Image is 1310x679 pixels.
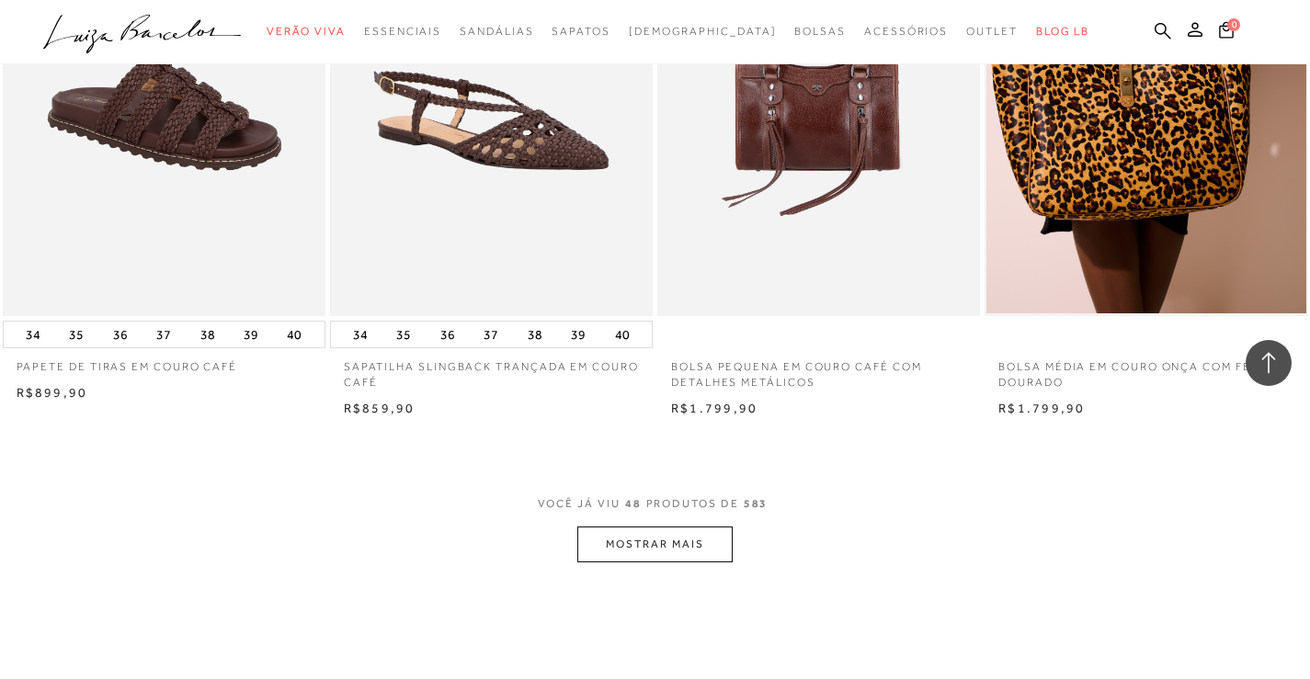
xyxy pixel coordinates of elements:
span: R$859,90 [344,401,416,415]
span: Acessórios [864,25,948,38]
button: 36 [435,322,461,347]
span: 583 [744,497,769,510]
a: noSubCategoriesText [794,15,846,49]
span: Outlet [966,25,1018,38]
a: BOLSA PEQUENA EM COURO CAFÉ COM DETALHES METÁLICOS [657,348,980,390]
span: Essenciais [364,25,441,38]
button: 36 [108,322,133,347]
button: 0 [1213,20,1239,45]
button: 37 [151,322,177,347]
span: Sapatos [552,25,609,38]
span: [DEMOGRAPHIC_DATA] [629,25,777,38]
a: BLOG LB [1036,15,1089,49]
a: noSubCategoriesText [460,15,533,49]
span: Bolsas [794,25,846,38]
button: 38 [522,322,548,347]
a: noSubCategoriesText [267,15,346,49]
span: R$899,90 [17,385,88,400]
button: 34 [347,322,373,347]
span: R$1.799,90 [671,401,758,415]
a: noSubCategoriesText [864,15,948,49]
span: 0 [1227,18,1240,31]
a: noSubCategoriesText [552,15,609,49]
span: 48 [625,497,642,510]
button: 40 [609,322,635,347]
button: 34 [20,322,46,347]
a: noSubCategoriesText [629,15,777,49]
a: noSubCategoriesText [966,15,1018,49]
button: 39 [238,322,264,347]
button: 35 [391,322,416,347]
button: MOSTRAR MAIS [577,526,732,562]
span: R$1.799,90 [998,401,1085,415]
button: 37 [478,322,504,347]
a: SAPATILHA SLINGBACK TRANÇADA EM COURO CAFÉ [330,348,653,390]
a: BOLSA MÉDIA EM COURO ONÇA COM FECHO DOURADO [985,348,1307,390]
a: PAPETE DE TIRAS EM COURO CAFÉ [3,348,325,375]
button: 35 [63,322,89,347]
span: BLOG LB [1036,25,1089,38]
button: 38 [195,322,221,347]
button: 40 [281,322,307,347]
span: Sandálias [460,25,533,38]
span: VOCÊ JÁ VIU PRODUTOS DE [538,497,773,510]
a: noSubCategoriesText [364,15,441,49]
button: 39 [565,322,591,347]
span: Verão Viva [267,25,346,38]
